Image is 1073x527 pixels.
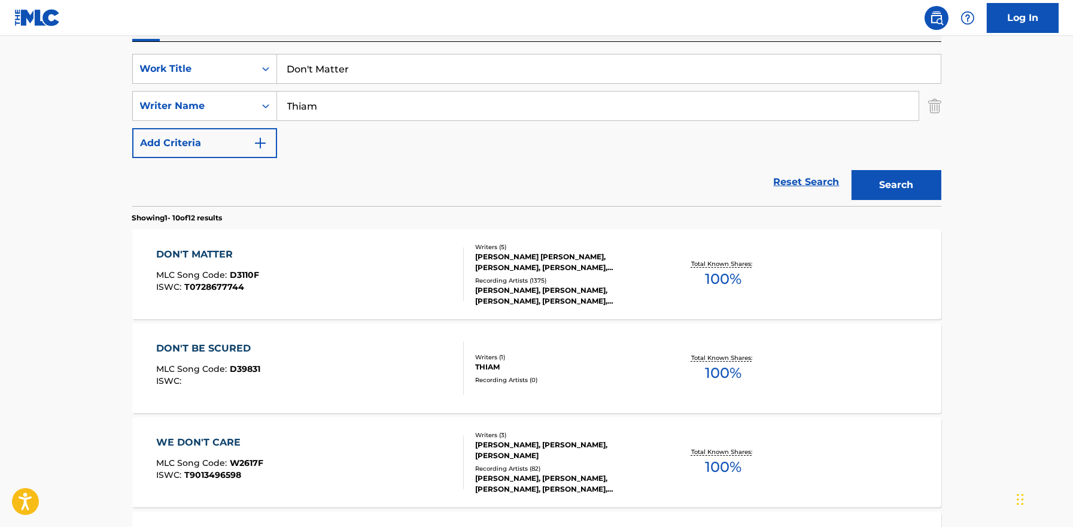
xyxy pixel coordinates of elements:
[987,3,1059,33] a: Log In
[475,276,656,285] div: Recording Artists ( 1375 )
[705,268,741,290] span: 100 %
[475,243,656,252] div: Writers ( 5 )
[156,247,259,262] div: DON'T MATTER
[156,364,230,374] span: MLC Song Code :
[156,435,263,450] div: WE DON'T CARE
[928,91,941,121] img: Delete Criterion
[156,458,230,468] span: MLC Song Code :
[925,6,949,30] a: Public Search
[475,252,656,273] div: [PERSON_NAME] [PERSON_NAME], [PERSON_NAME], [PERSON_NAME], [PERSON_NAME], [PERSON_NAME]
[475,362,656,372] div: THIAM
[691,447,755,456] p: Total Known Shares:
[1017,481,1024,517] div: Drag
[230,364,260,374] span: D39831
[132,213,223,223] p: Showing 1 - 10 of 12 results
[132,229,941,319] a: DON'T MATTERMLC Song Code:D3110FISWC:T0728677744Writers (5)[PERSON_NAME] [PERSON_NAME], [PERSON_N...
[475,375,656,384] div: Recording Artists ( 0 )
[184,470,241,480] span: T9013496598
[156,281,184,292] span: ISWC :
[956,6,980,30] div: Help
[253,136,268,150] img: 9d2ae6d4665cec9f34b9.svg
[705,362,741,384] span: 100 %
[132,417,941,507] a: WE DON'T CAREMLC Song Code:W2617FISWC:T9013496598Writers (3)[PERSON_NAME], [PERSON_NAME], [PERSON...
[156,341,260,356] div: DON'T BE SCURED
[156,470,184,480] span: ISWC :
[140,62,248,76] div: Work Title
[14,9,60,26] img: MLC Logo
[852,170,941,200] button: Search
[691,353,755,362] p: Total Known Shares:
[929,11,944,25] img: search
[475,473,656,495] div: [PERSON_NAME], [PERSON_NAME], [PERSON_NAME], [PERSON_NAME], [PERSON_NAME]
[691,259,755,268] p: Total Known Shares:
[475,431,656,440] div: Writers ( 3 )
[132,128,277,158] button: Add Criteria
[184,281,244,292] span: T0728677744
[140,99,248,113] div: Writer Name
[960,11,975,25] img: help
[768,169,846,195] a: Reset Search
[705,456,741,478] span: 100 %
[475,440,656,461] div: [PERSON_NAME], [PERSON_NAME], [PERSON_NAME]
[475,353,656,362] div: Writers ( 1 )
[1013,470,1073,527] iframe: Chat Widget
[230,269,259,280] span: D3110F
[156,375,184,386] span: ISWC :
[475,285,656,307] div: [PERSON_NAME], [PERSON_NAME], [PERSON_NAME], [PERSON_NAME], [PERSON_NAME]
[132,323,941,413] a: DON'T BE SCUREDMLC Song Code:D39831ISWC:Writers (1)THIAMRecording Artists (0)Total Known Shares:100%
[230,458,263,468] span: W2617F
[156,269,230,280] span: MLC Song Code :
[132,54,941,206] form: Search Form
[475,464,656,473] div: Recording Artists ( 82 )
